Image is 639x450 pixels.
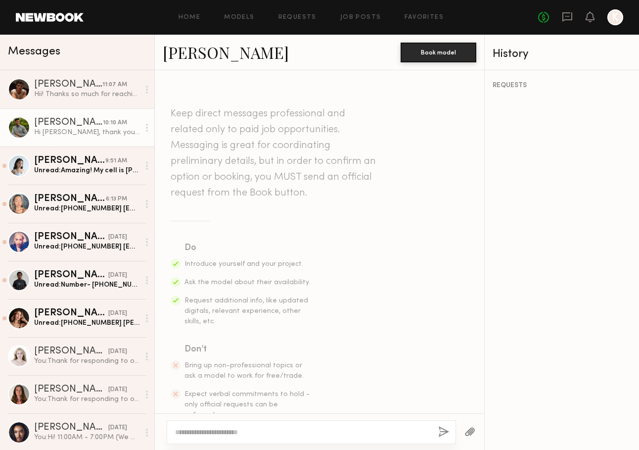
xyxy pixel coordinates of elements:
[34,80,102,90] div: [PERSON_NAME]
[224,14,254,21] a: Models
[108,309,127,318] div: [DATE]
[184,391,310,418] span: Expect verbal commitments to hold - only official requests can be enforced.
[493,49,631,60] div: History
[8,46,60,57] span: Messages
[34,318,139,328] div: Unread: [PHONE_NUMBER] [PERSON_NAME][EMAIL_ADDRESS][DOMAIN_NAME]
[184,261,303,267] span: Introduce yourself and your project.
[34,280,139,290] div: Unread: Number- [PHONE_NUMBER] Email- [EMAIL_ADDRESS][DOMAIN_NAME]
[607,9,623,25] a: K
[34,347,108,356] div: [PERSON_NAME]
[108,423,127,433] div: [DATE]
[34,270,108,280] div: [PERSON_NAME]
[34,90,139,99] div: Hii! Thanks so much for reaching out! Sounds like a lot of fun! Can we do $1000 again ?
[34,356,139,366] div: You: Thank for responding to our request! Fortunately, you have been chosen to be an extra for th...
[34,433,139,442] div: You: Hi! 11:00AM - 7:00PM (We might be flex with the timing, but this is the window we are workin...
[184,362,304,379] span: Bring up non-professional topics or ask a model to work for free/trade.
[105,156,127,166] div: 9:51 AM
[108,233,127,242] div: [DATE]
[34,232,108,242] div: [PERSON_NAME]
[179,14,201,21] a: Home
[493,82,631,89] div: REQUESTS
[34,395,139,404] div: You: Thank for responding to our request! Fortunately, you have been chosen to be an extra for th...
[405,14,444,21] a: Favorites
[340,14,381,21] a: Job Posts
[106,195,127,204] div: 6:13 PM
[34,242,139,251] div: Unread: [PHONE_NUMBER] [EMAIL_ADDRESS][DOMAIN_NAME]
[184,343,311,356] div: Don’t
[34,118,103,128] div: [PERSON_NAME]
[34,156,105,166] div: [PERSON_NAME]
[108,385,127,395] div: [DATE]
[34,194,106,204] div: [PERSON_NAME]
[184,241,311,255] div: Do
[108,347,127,356] div: [DATE]
[34,128,139,137] div: Hi [PERSON_NAME], thank you for considering me. I actually won’t be able to participate anymore d...
[184,298,308,325] span: Request additional info, like updated digitals, relevant experience, other skills, etc.
[278,14,317,21] a: Requests
[401,43,476,62] button: Book model
[163,42,289,63] a: [PERSON_NAME]
[171,106,378,201] header: Keep direct messages professional and related only to paid job opportunities. Messaging is great ...
[103,118,127,128] div: 10:10 AM
[184,279,310,286] span: Ask the model about their availability.
[102,80,127,90] div: 11:07 AM
[34,385,108,395] div: [PERSON_NAME]
[401,48,476,56] a: Book model
[34,308,108,318] div: [PERSON_NAME]
[34,423,108,433] div: [PERSON_NAME]
[34,204,139,213] div: Unread: [PHONE_NUMBER] [EMAIL_ADDRESS][DOMAIN_NAME]
[34,166,139,175] div: Unread: Amazing! My cell is [PHONE_NUMBER] and email is [EMAIL_ADDRESS][DOMAIN_NAME]. Thank you!
[108,271,127,280] div: [DATE]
